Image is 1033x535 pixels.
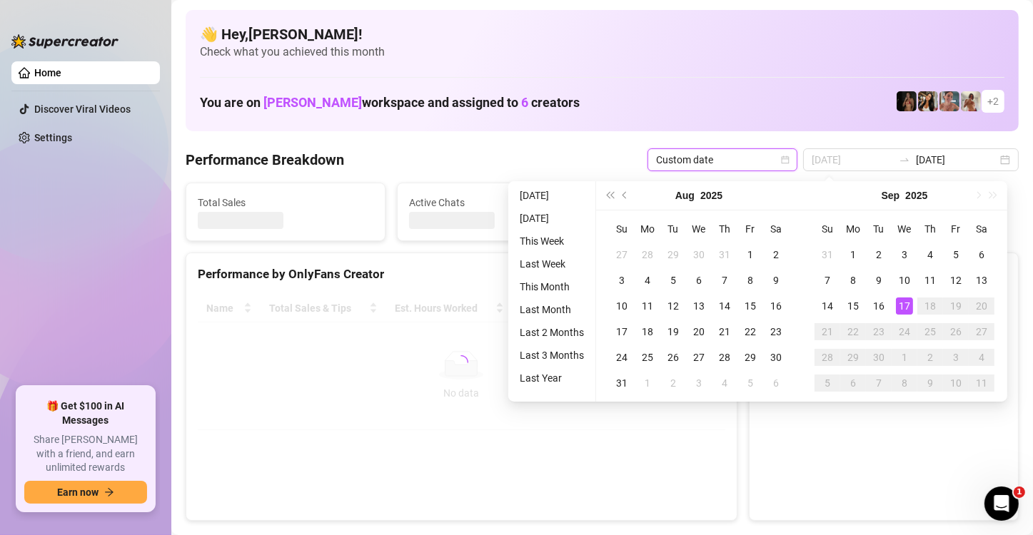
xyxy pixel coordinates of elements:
td: 2025-09-19 [943,293,969,319]
a: Home [34,67,61,78]
div: 6 [767,374,785,392]
td: 2025-10-09 [917,370,943,396]
li: Last Year [514,370,590,387]
div: 11 [639,297,656,315]
td: 2025-08-31 [609,370,635,396]
th: Sa [969,216,994,242]
div: 9 [767,272,785,289]
div: 6 [690,272,707,289]
td: 2025-09-15 [840,293,866,319]
div: 16 [767,297,785,315]
td: 2025-09-17 [892,293,917,319]
li: Last 2 Months [514,324,590,341]
div: 7 [716,272,733,289]
div: 1 [896,349,913,366]
img: Green [961,91,981,111]
div: 11 [922,272,939,289]
td: 2025-08-09 [763,267,789,293]
a: Discover Viral Videos [34,103,131,115]
td: 2025-09-06 [969,242,994,267]
div: 8 [742,272,759,289]
span: [PERSON_NAME] [263,95,362,110]
span: Earn now [57,486,99,498]
th: We [686,216,712,242]
div: 3 [896,246,913,263]
td: 2025-10-01 [892,345,917,370]
td: 2025-08-21 [712,319,737,345]
td: 2025-09-24 [892,319,917,345]
span: Custom date [656,149,789,170]
td: 2025-09-23 [866,319,892,345]
td: 2025-09-03 [686,370,712,396]
div: 29 [845,349,862,366]
div: 23 [767,323,785,340]
div: 19 [947,297,964,315]
li: Last Month [514,301,590,318]
td: 2025-08-26 [660,345,686,370]
td: 2025-08-02 [763,242,789,267]
td: 2025-07-28 [635,242,660,267]
span: + 2 [987,93,999,109]
div: 4 [922,246,939,263]
div: 7 [819,272,836,289]
td: 2025-08-31 [815,242,840,267]
td: 2025-08-16 [763,293,789,319]
div: 24 [613,349,630,366]
div: 6 [973,246,990,263]
div: 3 [613,272,630,289]
td: 2025-08-03 [609,267,635,293]
div: 17 [613,323,630,340]
td: 2025-09-12 [943,267,969,293]
td: 2025-08-29 [737,345,763,370]
div: 5 [947,246,964,263]
img: AD [918,91,938,111]
span: calendar [781,156,790,164]
td: 2025-09-14 [815,293,840,319]
td: 2025-09-02 [660,370,686,396]
td: 2025-08-27 [686,345,712,370]
div: 1 [845,246,862,263]
th: We [892,216,917,242]
div: 20 [690,323,707,340]
li: This Week [514,233,590,250]
li: Last Week [514,255,590,272]
div: 12 [665,297,682,315]
div: 22 [742,323,759,340]
div: 12 [947,272,964,289]
td: 2025-08-04 [635,267,660,293]
div: 23 [870,323,887,340]
td: 2025-09-27 [969,319,994,345]
div: 7 [870,374,887,392]
span: swap-right [899,154,910,165]
div: 31 [716,246,733,263]
button: Last year (Control + left) [602,181,618,210]
div: 28 [639,246,656,263]
img: logo-BBDzfeDw.svg [11,34,119,49]
div: 11 [973,374,990,392]
th: Tu [866,216,892,242]
div: 1 [639,374,656,392]
span: Active Chats [409,195,585,210]
td: 2025-08-17 [609,319,635,345]
div: Performance by OnlyFans Creator [198,265,725,284]
td: 2025-10-03 [943,345,969,370]
td: 2025-09-05 [737,370,763,396]
div: 15 [845,297,862,315]
div: 4 [716,374,733,392]
h4: Performance Breakdown [186,150,344,170]
div: 28 [819,349,836,366]
div: 13 [690,297,707,315]
td: 2025-08-15 [737,293,763,319]
td: 2025-09-06 [763,370,789,396]
div: 26 [665,349,682,366]
td: 2025-09-25 [917,319,943,345]
td: 2025-09-20 [969,293,994,319]
div: 5 [742,374,759,392]
td: 2025-10-07 [866,370,892,396]
div: 10 [947,374,964,392]
button: Choose a month [675,181,695,210]
div: 30 [690,246,707,263]
td: 2025-09-30 [866,345,892,370]
span: Check what you achieved this month [200,44,1004,60]
li: Last 3 Months [514,347,590,364]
